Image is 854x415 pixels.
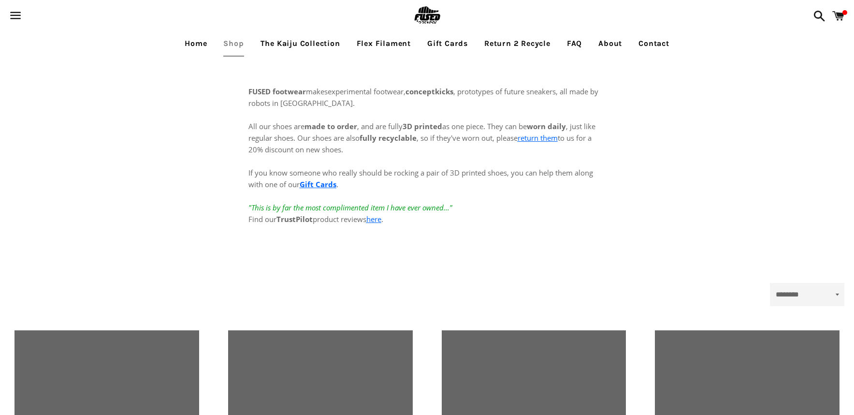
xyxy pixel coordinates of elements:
strong: fully recyclable [360,133,417,143]
a: Home [177,31,214,56]
em: "This is by far the most complimented item I have ever owned..." [248,203,452,212]
strong: TrustPilot [276,214,313,224]
a: About [591,31,629,56]
strong: FUSED footwear [248,87,306,96]
a: FAQ [560,31,589,56]
span: makes [248,87,328,96]
a: The Kaiju Collection [253,31,347,56]
a: Flex Filament [349,31,418,56]
p: All our shoes are , and are fully as one piece. They can be , just like regular shoes. Our shoes ... [248,109,606,225]
strong: worn daily [527,121,566,131]
strong: 3D printed [403,121,442,131]
a: return them [518,133,558,143]
a: Contact [631,31,677,56]
a: Gift Cards [420,31,475,56]
a: Return 2 Recycle [477,31,558,56]
a: Gift Cards [300,179,336,189]
strong: made to order [304,121,357,131]
span: experimental footwear, , prototypes of future sneakers, all made by robots in [GEOGRAPHIC_DATA]. [248,87,598,108]
a: Shop [216,31,251,56]
strong: conceptkicks [405,87,453,96]
a: here [366,214,381,224]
